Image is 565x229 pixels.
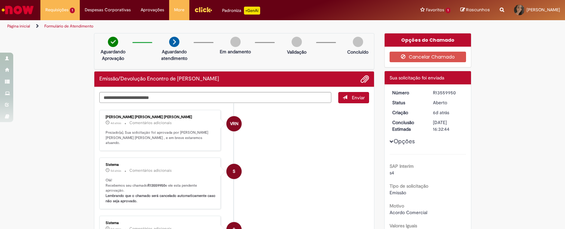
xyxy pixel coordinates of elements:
[385,33,471,47] div: Opções do Chamado
[194,5,212,15] img: click_logo_yellow_360x200.png
[387,99,428,106] dt: Status
[230,37,241,47] img: img-circle-grey.png
[45,7,69,13] span: Requisições
[129,120,172,126] small: Comentários adicionais
[433,110,449,115] time: 23/09/2025 15:47:10
[99,92,332,103] textarea: Digite sua mensagem aqui...
[387,89,428,96] dt: Número
[347,49,368,55] p: Concluído
[141,7,164,13] span: Aprovações
[433,109,464,116] div: 23/09/2025 15:47:10
[174,7,184,13] span: More
[220,48,251,55] p: Em andamento
[390,203,404,209] b: Motivo
[466,7,490,13] span: Rascunhos
[230,116,238,132] span: VRN
[226,116,242,131] div: Victor Rios Neto Sarti
[5,20,372,32] ul: Trilhas de página
[446,8,450,13] span: 1
[390,163,414,169] b: SAP Interim
[433,89,464,96] div: R13559950
[352,95,365,101] span: Enviar
[426,7,444,13] span: Favoritos
[111,121,121,125] span: 4d atrás
[111,121,121,125] time: 25/09/2025 14:36:46
[106,178,216,204] p: Olá! Recebemos seu chamado e ele esta pendente aprovação.
[70,8,75,13] span: 1
[226,164,242,179] div: System
[106,115,216,119] div: [PERSON_NAME] [PERSON_NAME] [PERSON_NAME]
[460,7,490,13] a: Rascunhos
[44,23,93,29] a: Formulário de Atendimento
[338,92,369,103] button: Enviar
[527,7,560,13] span: [PERSON_NAME]
[390,223,417,229] b: Valores Iguais
[1,3,35,17] img: ServiceNow
[85,7,131,13] span: Despesas Corporativas
[390,183,428,189] b: Tipo de solicitação
[244,7,260,15] p: +GenAi
[433,119,464,132] div: [DATE] 16:32:44
[390,190,406,196] span: Emissão
[390,52,466,62] button: Cancelar Chamado
[292,37,302,47] img: img-circle-grey.png
[108,37,118,47] img: check-circle-green.png
[390,170,394,176] span: s4
[129,168,172,173] small: Comentários adicionais
[387,119,428,132] dt: Conclusão Estimada
[433,110,449,115] span: 6d atrás
[99,76,219,82] h2: Emissão/Devolução Encontro de Contas Fornecedor Histórico de tíquete
[287,49,306,55] p: Validação
[148,183,165,188] b: R13559950
[111,169,121,173] span: 5d atrás
[353,37,363,47] img: img-circle-grey.png
[97,48,129,62] p: Aguardando Aprovação
[222,7,260,15] div: Padroniza
[433,99,464,106] div: Aberto
[106,130,216,146] p: Prezado(a), Sua solicitação foi aprovada por [PERSON_NAME] [PERSON_NAME] [PERSON_NAME] , e em bre...
[233,163,235,179] span: S
[106,221,216,225] div: Sistema
[390,209,427,215] span: Acordo Comercial
[360,75,369,83] button: Adicionar anexos
[387,109,428,116] dt: Criação
[106,163,216,167] div: Sistema
[390,75,444,81] span: Sua solicitação foi enviada
[7,23,30,29] a: Página inicial
[158,48,190,62] p: Aguardando atendimento
[169,37,179,47] img: arrow-next.png
[106,193,216,204] b: Lembrando que o chamado será cancelado automaticamente caso não seja aprovado.
[111,169,121,173] time: 25/09/2025 11:51:27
